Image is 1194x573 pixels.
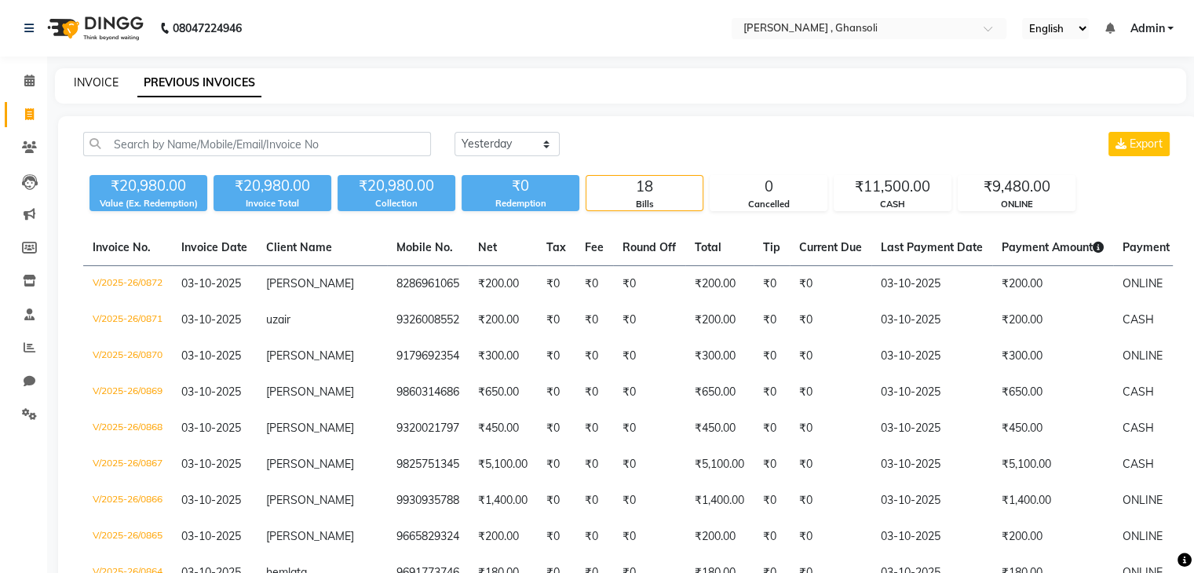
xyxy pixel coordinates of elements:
[83,374,172,411] td: V/2025-26/0869
[478,240,497,254] span: Net
[537,302,575,338] td: ₹0
[834,198,951,211] div: CASH
[387,338,469,374] td: 9179692354
[710,176,827,198] div: 0
[387,447,469,483] td: 9825751345
[181,385,241,399] span: 03-10-2025
[74,75,119,89] a: INVOICE
[266,240,332,254] span: Client Name
[1123,493,1163,507] span: ONLINE
[40,6,148,50] img: logo
[799,240,862,254] span: Current Due
[790,483,871,519] td: ₹0
[754,519,790,555] td: ₹0
[790,447,871,483] td: ₹0
[992,483,1113,519] td: ₹1,400.00
[1123,421,1154,435] span: CASH
[214,175,331,197] div: ₹20,980.00
[89,175,207,197] div: ₹20,980.00
[992,519,1113,555] td: ₹200.00
[93,240,151,254] span: Invoice No.
[575,302,613,338] td: ₹0
[613,266,685,303] td: ₹0
[181,349,241,363] span: 03-10-2025
[266,529,354,543] span: [PERSON_NAME]
[469,483,537,519] td: ₹1,400.00
[575,374,613,411] td: ₹0
[992,302,1113,338] td: ₹200.00
[83,483,172,519] td: V/2025-26/0866
[266,349,354,363] span: [PERSON_NAME]
[181,529,241,543] span: 03-10-2025
[613,338,685,374] td: ₹0
[181,421,241,435] span: 03-10-2025
[575,266,613,303] td: ₹0
[685,302,754,338] td: ₹200.00
[537,411,575,447] td: ₹0
[685,374,754,411] td: ₹650.00
[790,374,871,411] td: ₹0
[266,421,354,435] span: [PERSON_NAME]
[214,197,331,210] div: Invoice Total
[83,519,172,555] td: V/2025-26/0865
[338,197,455,210] div: Collection
[754,447,790,483] td: ₹0
[1108,132,1170,156] button: Export
[685,483,754,519] td: ₹1,400.00
[537,338,575,374] td: ₹0
[834,176,951,198] div: ₹11,500.00
[181,240,247,254] span: Invoice Date
[710,198,827,211] div: Cancelled
[754,374,790,411] td: ₹0
[537,519,575,555] td: ₹0
[1123,529,1163,543] span: ONLINE
[754,266,790,303] td: ₹0
[266,276,354,290] span: [PERSON_NAME]
[685,338,754,374] td: ₹300.00
[623,240,676,254] span: Round Off
[871,374,992,411] td: 03-10-2025
[469,338,537,374] td: ₹300.00
[871,447,992,483] td: 03-10-2025
[1123,457,1154,471] span: CASH
[462,197,579,210] div: Redemption
[387,411,469,447] td: 9320021797
[613,411,685,447] td: ₹0
[266,312,290,327] span: uzair
[992,374,1113,411] td: ₹650.00
[537,374,575,411] td: ₹0
[89,197,207,210] div: Value (Ex. Redemption)
[790,266,871,303] td: ₹0
[575,411,613,447] td: ₹0
[992,411,1113,447] td: ₹450.00
[266,457,354,471] span: [PERSON_NAME]
[685,519,754,555] td: ₹200.00
[1002,240,1104,254] span: Payment Amount
[537,266,575,303] td: ₹0
[83,266,172,303] td: V/2025-26/0872
[266,493,354,507] span: [PERSON_NAME]
[613,519,685,555] td: ₹0
[613,447,685,483] td: ₹0
[387,374,469,411] td: 9860314686
[790,411,871,447] td: ₹0
[575,483,613,519] td: ₹0
[613,374,685,411] td: ₹0
[586,176,703,198] div: 18
[181,493,241,507] span: 03-10-2025
[137,69,261,97] a: PREVIOUS INVOICES
[83,302,172,338] td: V/2025-26/0871
[181,276,241,290] span: 03-10-2025
[754,483,790,519] td: ₹0
[1130,137,1163,151] span: Export
[537,447,575,483] td: ₹0
[469,519,537,555] td: ₹200.00
[754,411,790,447] td: ₹0
[1123,349,1163,363] span: ONLINE
[763,240,780,254] span: Tip
[387,302,469,338] td: 9326008552
[387,483,469,519] td: 9930935788
[173,6,242,50] b: 08047224946
[338,175,455,197] div: ₹20,980.00
[575,447,613,483] td: ₹0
